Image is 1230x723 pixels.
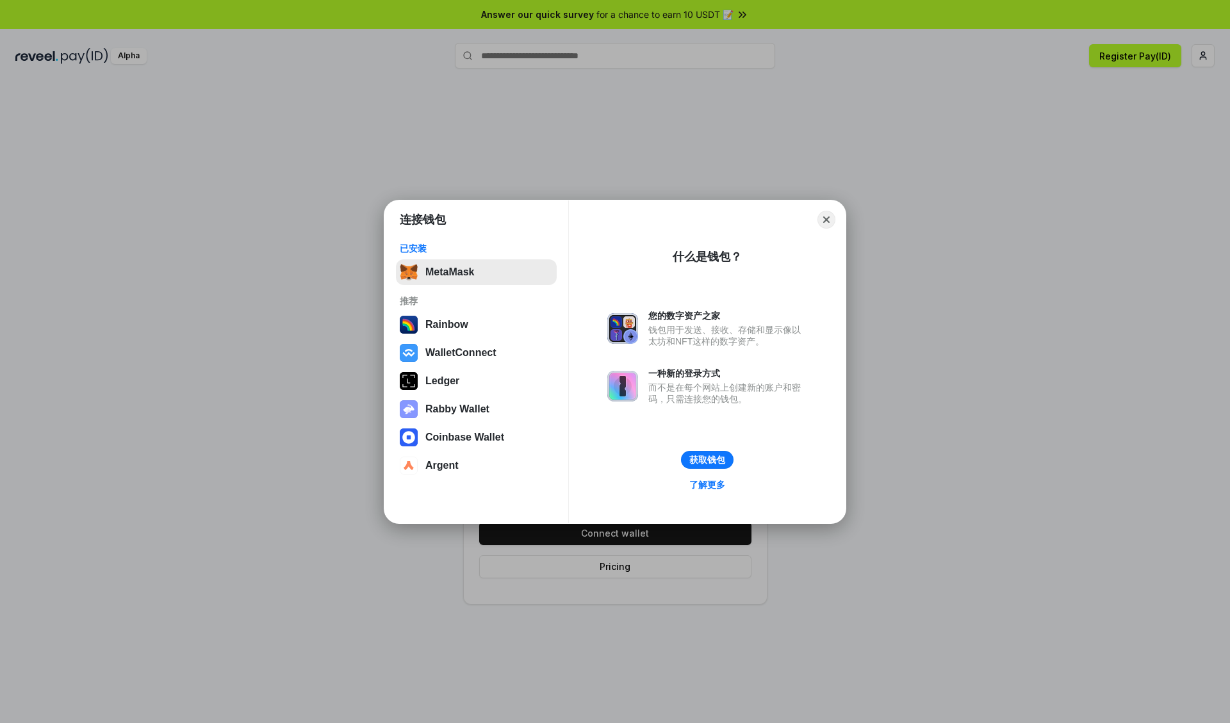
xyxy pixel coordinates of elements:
[400,295,553,307] div: 推荐
[607,313,638,344] img: svg+xml,%3Csvg%20xmlns%3D%22http%3A%2F%2Fwww.w3.org%2F2000%2Fsvg%22%20fill%3D%22none%22%20viewBox...
[689,479,725,491] div: 了解更多
[425,432,504,443] div: Coinbase Wallet
[400,428,418,446] img: svg+xml,%3Csvg%20width%3D%2228%22%20height%3D%2228%22%20viewBox%3D%220%200%2028%2028%22%20fill%3D...
[425,403,489,415] div: Rabby Wallet
[400,400,418,418] img: svg+xml,%3Csvg%20xmlns%3D%22http%3A%2F%2Fwww.w3.org%2F2000%2Fsvg%22%20fill%3D%22none%22%20viewBox...
[400,243,553,254] div: 已安装
[648,382,807,405] div: 而不是在每个网站上创建新的账户和密码，只需连接您的钱包。
[396,340,557,366] button: WalletConnect
[681,451,734,469] button: 获取钱包
[673,249,742,264] div: 什么是钱包？
[400,263,418,281] img: svg+xml,%3Csvg%20fill%3D%22none%22%20height%3D%2233%22%20viewBox%3D%220%200%2035%2033%22%20width%...
[400,316,418,334] img: svg+xml,%3Csvg%20width%3D%22120%22%20height%3D%22120%22%20viewBox%3D%220%200%20120%20120%22%20fil...
[425,347,496,359] div: WalletConnect
[396,425,557,450] button: Coinbase Wallet
[396,396,557,422] button: Rabby Wallet
[396,453,557,478] button: Argent
[396,312,557,337] button: Rainbow
[400,212,446,227] h1: 连接钱包
[425,460,459,471] div: Argent
[425,375,459,387] div: Ledger
[396,368,557,394] button: Ledger
[682,476,733,493] a: 了解更多
[689,454,725,466] div: 获取钱包
[817,211,835,229] button: Close
[648,368,807,379] div: 一种新的登录方式
[400,372,418,390] img: svg+xml,%3Csvg%20xmlns%3D%22http%3A%2F%2Fwww.w3.org%2F2000%2Fsvg%22%20width%3D%2228%22%20height%3...
[425,266,474,278] div: MetaMask
[396,259,557,285] button: MetaMask
[607,371,638,402] img: svg+xml,%3Csvg%20xmlns%3D%22http%3A%2F%2Fwww.w3.org%2F2000%2Fsvg%22%20fill%3D%22none%22%20viewBox...
[648,310,807,321] div: 您的数字资产之家
[400,457,418,475] img: svg+xml,%3Csvg%20width%3D%2228%22%20height%3D%2228%22%20viewBox%3D%220%200%2028%2028%22%20fill%3D...
[648,324,807,347] div: 钱包用于发送、接收、存储和显示像以太坊和NFT这样的数字资产。
[400,344,418,362] img: svg+xml,%3Csvg%20width%3D%2228%22%20height%3D%2228%22%20viewBox%3D%220%200%2028%2028%22%20fill%3D...
[425,319,468,330] div: Rainbow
